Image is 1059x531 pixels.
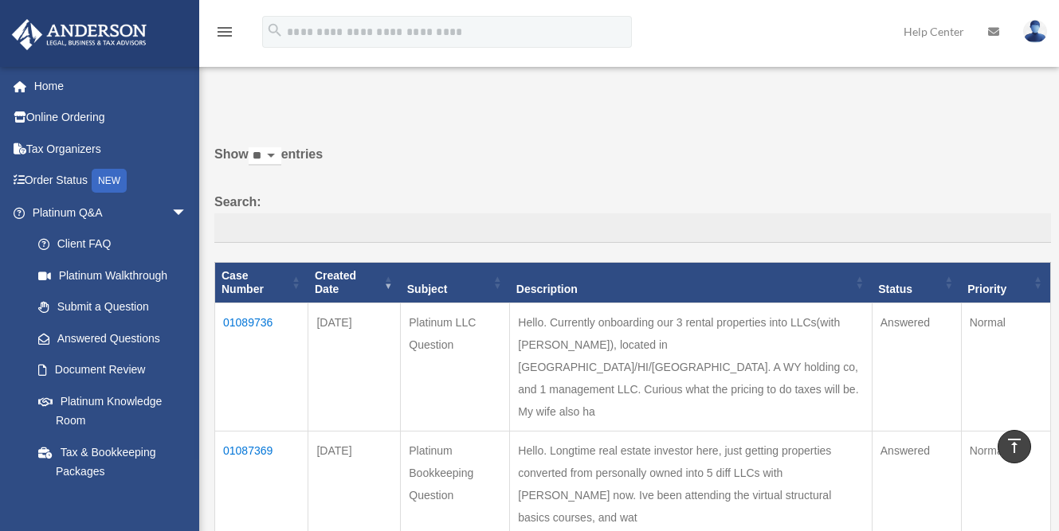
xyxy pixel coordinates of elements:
[214,143,1051,182] label: Show entries
[22,322,195,354] a: Answered Questions
[11,70,211,102] a: Home
[22,354,203,386] a: Document Review
[215,263,308,303] th: Case Number: activate to sort column ascending
[214,191,1051,244] label: Search:
[1023,20,1047,43] img: User Pic
[961,303,1050,431] td: Normal
[266,21,284,39] i: search
[510,303,872,431] td: Hello. Currently onboarding our 3 rental properties into LLCs(with [PERSON_NAME]), located in [GE...
[308,263,401,303] th: Created Date: activate to sort column ascending
[22,228,203,260] a: Client FAQ
[22,385,203,436] a: Platinum Knowledge Room
[308,303,401,431] td: [DATE]
[215,303,308,431] td: 01089736
[11,197,203,228] a: Platinum Q&Aarrow_drop_down
[872,303,961,431] td: Answered
[11,102,211,134] a: Online Ordering
[401,263,510,303] th: Subject: activate to sort column ascending
[510,263,872,303] th: Description: activate to sort column ascending
[11,133,211,165] a: Tax Organizers
[92,169,127,193] div: NEW
[998,430,1031,463] a: vertical_align_top
[215,22,234,41] i: menu
[961,263,1050,303] th: Priority: activate to sort column ascending
[249,147,281,166] select: Showentries
[22,260,203,291] a: Platinum Walkthrough
[1005,436,1024,455] i: vertical_align_top
[215,28,234,41] a: menu
[214,213,1051,244] input: Search:
[11,165,211,197] a: Order StatusNEW
[401,303,510,431] td: Platinum LLC Question
[22,291,203,323] a: Submit a Question
[22,436,203,487] a: Tax & Bookkeeping Packages
[7,19,151,50] img: Anderson Advisors Platinum Portal
[171,197,203,229] span: arrow_drop_down
[872,263,961,303] th: Status: activate to sort column ascending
